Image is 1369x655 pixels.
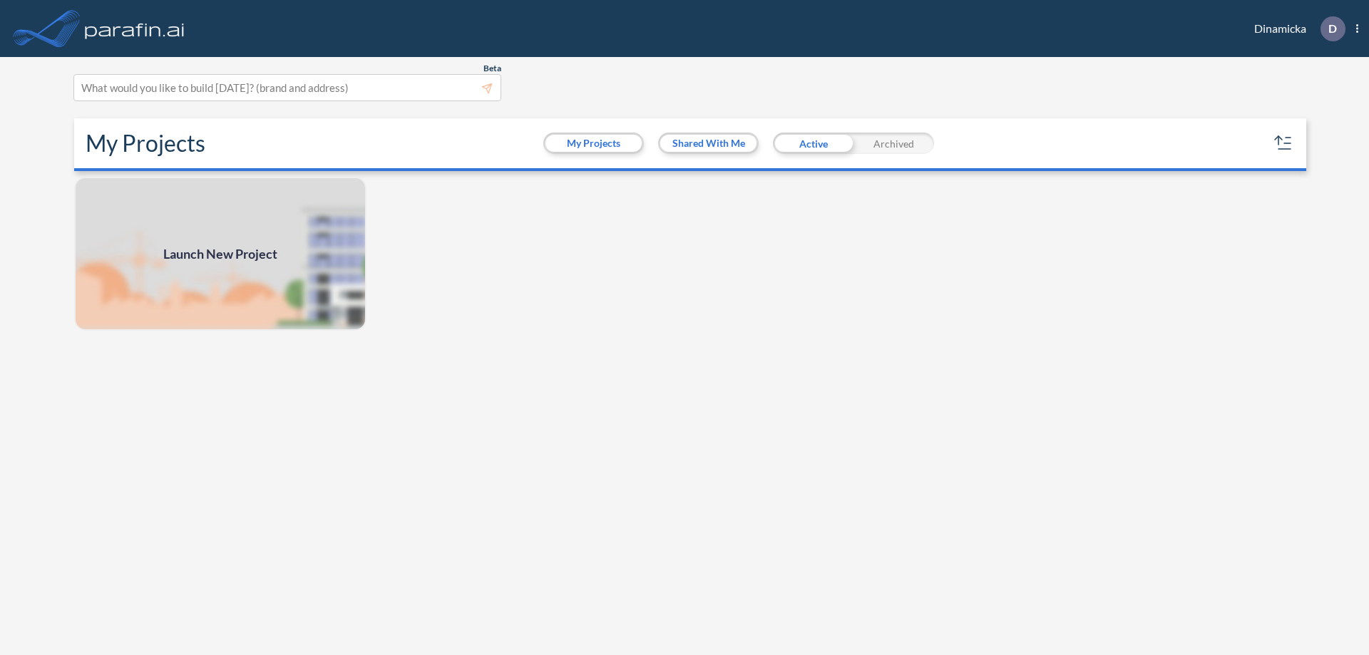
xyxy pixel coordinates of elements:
[660,135,757,152] button: Shared With Me
[545,135,642,152] button: My Projects
[773,133,853,154] div: Active
[74,177,366,331] img: add
[1272,132,1295,155] button: sort
[86,130,205,157] h2: My Projects
[853,133,934,154] div: Archived
[74,177,366,331] a: Launch New Project
[82,14,188,43] img: logo
[1233,16,1358,41] div: Dinamicka
[1328,22,1337,35] p: D
[483,63,501,74] span: Beta
[163,244,277,264] span: Launch New Project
